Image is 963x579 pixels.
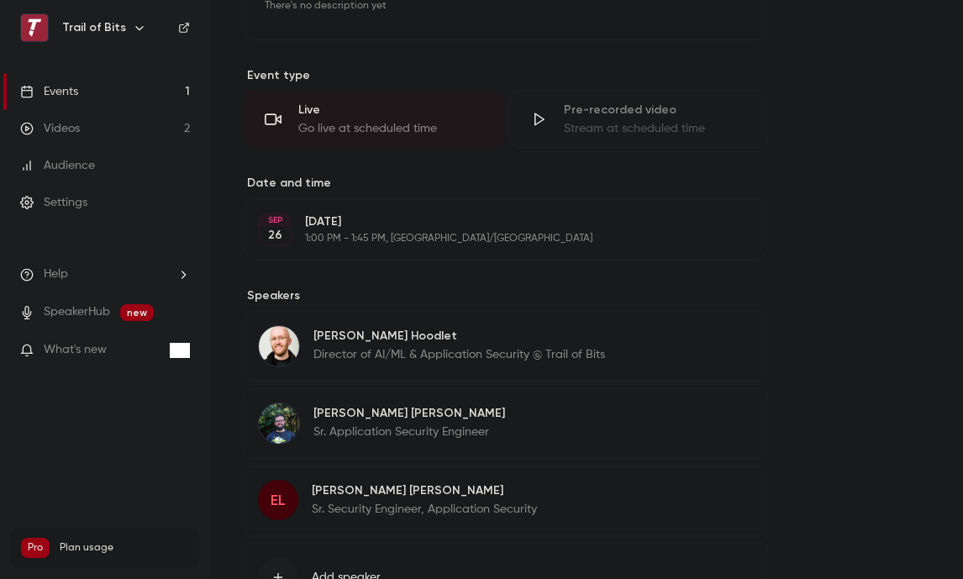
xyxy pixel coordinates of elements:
[312,501,537,518] p: Sr. Security Engineer, Application Security
[564,102,747,118] div: Pre-recorded video
[509,91,768,148] div: Pre-recorded videoStream at scheduled time
[244,175,768,192] label: Date and time
[313,328,605,345] p: [PERSON_NAME] Hoodlet
[20,266,190,283] li: help-dropdown-opener
[260,214,290,226] div: SEP
[305,213,679,230] p: [DATE]
[44,341,107,359] span: What's new
[244,91,503,148] div: LiveGo live at scheduled time
[20,157,95,174] div: Audience
[244,287,768,304] label: Speakers
[20,194,87,211] div: Settings
[313,424,505,440] p: Sr. Application Security Engineer
[298,102,481,118] div: Live
[244,466,768,536] div: EL[PERSON_NAME] [PERSON_NAME]Sr. Security Engineer, Application Security
[20,120,80,137] div: Videos
[313,405,505,422] p: [PERSON_NAME] [PERSON_NAME]
[120,304,154,321] span: new
[60,541,189,555] span: Plan usage
[170,343,190,358] iframe: Noticeable Trigger
[44,266,68,283] span: Help
[21,538,50,558] span: Pro
[44,303,110,321] a: SpeakerHub
[298,120,481,137] div: Go live at scheduled time
[244,388,768,459] div: Darius Houle[PERSON_NAME] [PERSON_NAME]Sr. Application Security Engineer
[271,489,286,512] span: EL
[244,311,768,382] div: Keith Hoodlet[PERSON_NAME] HoodletDirector of AI/ML & Application Security @ Trail of Bits
[20,83,78,100] div: Events
[62,19,126,36] h6: Trail of Bits
[244,67,768,84] p: Event type
[259,326,299,366] img: Keith Hoodlet
[268,227,282,244] p: 26
[305,232,679,245] p: 1:00 PM - 1:45 PM, [GEOGRAPHIC_DATA]/[GEOGRAPHIC_DATA]
[313,346,605,363] p: Director of AI/ML & Application Security @ Trail of Bits
[312,482,537,499] p: [PERSON_NAME] [PERSON_NAME]
[21,14,48,41] img: Trail of Bits
[564,120,747,137] div: Stream at scheduled time
[259,403,299,444] img: Darius Houle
